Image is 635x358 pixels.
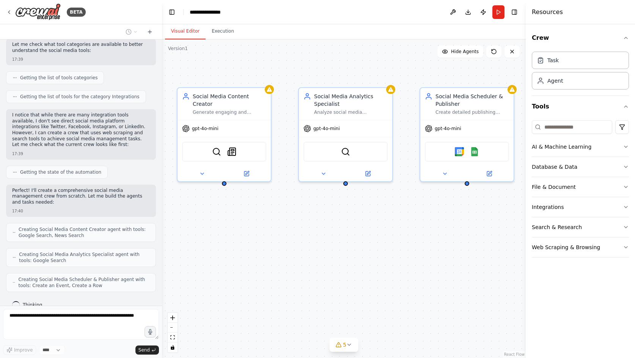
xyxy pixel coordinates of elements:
div: Tools [532,117,629,264]
button: Web Scraping & Browsing [532,237,629,257]
div: Create detailed publishing schedules for social media content across multiple platforms, organize... [435,109,509,115]
span: Improve [14,347,33,353]
div: Social Media Analytics Specialist [314,93,388,108]
img: Google Sheets [470,147,479,156]
div: 17:40 [12,208,150,214]
span: Creating Social Media Content Creator agent with tools: Google Search, News Search [19,226,149,239]
span: Creating Social Media Scheduler & Publisher agent with tools: Create an Event, Create a Row [18,276,149,289]
div: File & Document [532,183,576,191]
div: Integrations [532,203,564,211]
img: SerplyNewsSearchTool [227,147,236,156]
div: Social Media Analytics SpecialistAnalyze social media engagement metrics, identify optimal postin... [298,87,393,182]
div: React Flow controls [168,313,178,352]
p: Perfect! I'll create a comprehensive social media management crew from scratch. Let me build the ... [12,188,150,206]
div: 17:39 [12,151,150,157]
button: Start a new chat [144,27,156,36]
button: Integrations [532,197,629,217]
span: gpt-4o-mini [192,126,218,132]
span: Getting the list of tools categories [20,75,97,81]
h4: Resources [532,8,563,17]
button: zoom out [168,323,178,333]
button: Hide left sidebar [167,7,177,17]
button: Open in side panel [468,169,511,178]
p: Let me check what tool categories are available to better understand the social media tools: [12,42,150,53]
button: Database & Data [532,157,629,177]
div: Social Media Scheduler & PublisherCreate detailed publishing schedules for social media content a... [420,87,514,182]
span: Hide Agents [451,49,479,55]
p: I notice that while there are many integration tools available, I don't see direct social media p... [12,112,150,148]
div: BETA [67,8,86,17]
nav: breadcrumb [190,8,228,16]
div: Analyze social media engagement metrics, identify optimal posting times based on audience behavio... [314,109,388,115]
button: Click to speak your automation idea [145,326,156,338]
div: Social Media Content CreatorGenerate engaging and relevant content ideas based on trending topics... [177,87,272,182]
span: gpt-4o-mini [435,126,461,132]
button: 5 [329,338,358,352]
button: Visual Editor [165,24,206,39]
span: gpt-4o-mini [313,126,340,132]
button: Improve [3,345,36,355]
div: Search & Research [532,223,582,231]
div: AI & Machine Learning [532,143,591,151]
img: Google Calendar [455,147,464,156]
div: Social Media Scheduler & Publisher [435,93,509,108]
button: zoom in [168,313,178,323]
div: Version 1 [168,46,188,52]
div: Web Scraping & Browsing [532,243,600,251]
button: Switch to previous chat [123,27,141,36]
div: Generate engaging and relevant content ideas based on trending topics in {industry}, create compe... [193,109,266,115]
button: File & Document [532,177,629,197]
button: toggle interactivity [168,342,178,352]
img: Logo [15,3,61,20]
div: Task [547,57,559,64]
button: Execution [206,24,240,39]
span: Thinking... [23,302,47,308]
div: 17:39 [12,57,150,62]
img: SerplyWebSearchTool [212,147,221,156]
span: Creating Social Media Analytics Specialist agent with tools: Google Search [19,251,149,264]
button: Hide right sidebar [509,7,520,17]
button: fit view [168,333,178,342]
span: Send [138,347,150,353]
button: Tools [532,96,629,117]
img: SerplyWebSearchTool [341,147,350,156]
button: Crew [532,27,629,49]
div: Social Media Content Creator [193,93,266,108]
div: Database & Data [532,163,577,171]
span: 5 [343,341,346,349]
div: Crew [532,49,629,96]
a: React Flow attribution [504,352,525,356]
button: Open in side panel [346,169,389,178]
button: Hide Agents [437,46,483,58]
button: Send [135,345,159,355]
span: Getting the state of the automation [20,169,101,175]
div: Agent [547,77,563,85]
button: Search & Research [532,217,629,237]
button: AI & Machine Learning [532,137,629,157]
span: Getting the list of tools for the category Integrations [20,94,140,100]
button: Open in side panel [225,169,268,178]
